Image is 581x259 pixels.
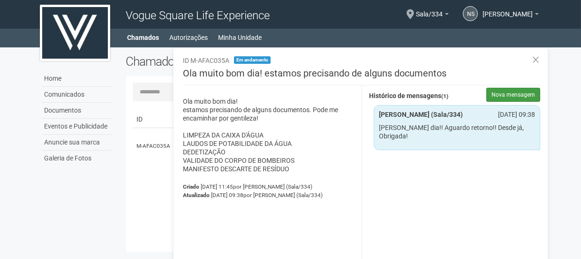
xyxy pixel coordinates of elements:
[128,31,159,44] a: Chamados
[201,183,312,190] span: [DATE] 11:45
[243,192,323,198] span: por [PERSON_NAME] (Sala/334)
[42,71,112,87] a: Home
[42,119,112,135] a: Eventos e Publicidade
[379,123,536,140] p: [PERSON_NAME] dia!! Aguardo retorno!! Desde já, Obrigada!
[183,57,229,64] span: ID M-AFAC035A
[219,31,262,44] a: Minha Unidade
[183,183,199,190] strong: Criado
[369,92,448,100] strong: Histórico de mensagens
[416,1,443,18] span: Sala/334
[483,1,533,18] span: Nauara Silva Machado
[233,183,312,190] span: por [PERSON_NAME] (Sala/334)
[126,54,291,69] h2: Chamados
[234,56,271,64] span: Em andamento
[40,5,110,61] img: logo.jpg
[42,87,112,103] a: Comunicados
[416,12,449,19] a: Sala/334
[183,69,541,85] h3: Ola muito bom dia! estamos precisando de alguns documentos
[183,97,355,173] p: Ola muito bom dia! estamos precisando de alguns documentos. Pode me encaminhar por gentileza! LIM...
[486,88,540,102] button: Nova mensagem
[441,93,448,99] span: (1)
[211,192,323,198] span: [DATE] 09:38
[42,103,112,119] a: Documentos
[483,12,539,19] a: [PERSON_NAME]
[183,192,210,198] strong: Atualizado
[463,6,478,21] a: NS
[126,9,270,22] span: Vogue Square Life Experience
[485,110,542,119] div: [DATE] 09:38
[170,31,208,44] a: Autorizações
[133,128,175,164] td: M-AFAC035A
[42,135,112,151] a: Anuncie sua marca
[379,111,463,118] strong: [PERSON_NAME] (Sala/334)
[133,111,175,128] td: ID
[42,151,112,166] a: Galeria de Fotos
